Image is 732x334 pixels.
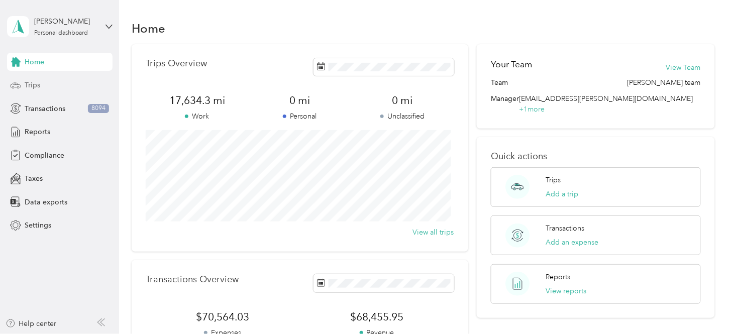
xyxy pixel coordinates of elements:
[25,57,44,67] span: Home
[25,80,40,90] span: Trips
[34,16,97,27] div: [PERSON_NAME]
[146,274,239,285] p: Transactions Overview
[6,318,57,329] button: Help center
[491,151,700,162] p: Quick actions
[25,150,64,161] span: Compliance
[491,77,508,88] span: Team
[676,278,732,334] iframe: Everlance-gr Chat Button Frame
[249,111,352,122] p: Personal
[25,103,65,114] span: Transactions
[546,223,585,234] p: Transactions
[300,310,454,324] span: $68,455.95
[413,227,454,238] button: View all trips
[25,197,67,207] span: Data exports
[146,58,207,69] p: Trips Overview
[546,189,579,199] button: Add a trip
[628,77,701,88] span: [PERSON_NAME] team
[146,111,249,122] p: Work
[546,237,599,248] button: Add an expense
[491,58,532,71] h2: Your Team
[34,30,88,36] div: Personal dashboard
[491,93,519,115] span: Manager
[146,310,300,324] span: $70,564.03
[132,23,165,34] h1: Home
[666,62,701,73] button: View Team
[25,220,51,231] span: Settings
[546,286,587,296] button: View reports
[519,105,545,114] span: + 1 more
[351,93,454,107] span: 0 mi
[519,94,693,103] span: [EMAIL_ADDRESS][PERSON_NAME][DOMAIN_NAME]
[25,173,43,184] span: Taxes
[249,93,352,107] span: 0 mi
[146,93,249,107] span: 17,634.3 mi
[546,272,571,282] p: Reports
[546,175,561,185] p: Trips
[351,111,454,122] p: Unclassified
[88,104,109,113] span: 8094
[25,127,50,137] span: Reports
